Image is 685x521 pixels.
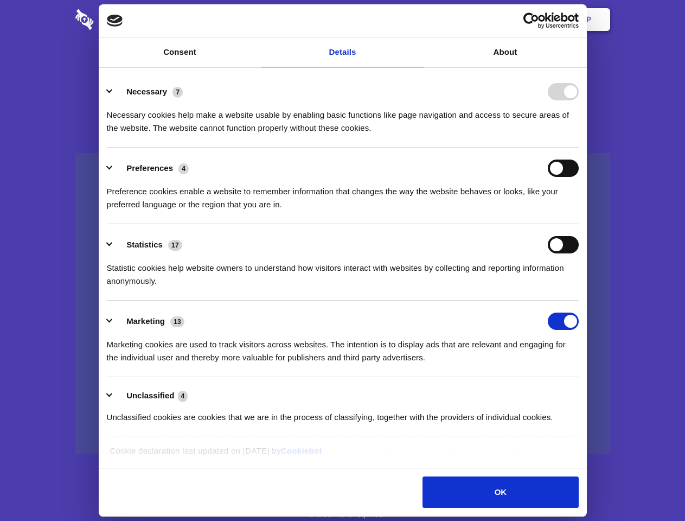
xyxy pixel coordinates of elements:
a: Login [492,3,539,36]
button: Necessary (7) [107,83,190,100]
a: Wistia video thumbnail [75,153,610,454]
h4: Auto-redaction of sensitive data, encrypted data sharing and self-destructing private chats. Shar... [75,99,610,135]
div: Statistic cookies help website owners to understand how visitors interact with websites by collec... [107,253,579,288]
button: Preferences (4) [107,160,196,177]
iframe: Drift Widget Chat Controller [631,467,672,508]
a: Pricing [318,3,366,36]
a: About [424,37,587,67]
a: Details [261,37,424,67]
div: Necessary cookies help make a website usable by enabling basic functions like page navigation and... [107,100,579,135]
button: Statistics (17) [107,236,189,253]
span: 17 [168,240,182,251]
label: Necessary [126,87,167,96]
div: Unclassified cookies are cookies that we are in the process of classifying, together with the pro... [107,403,579,424]
img: logo-wordmark-white-trans-d4663122ce5f474addd5e946df7df03e33cb6a1c49d2221995e7729f52c070b2.svg [75,9,168,30]
a: Consent [99,37,261,67]
div: Marketing cookies are used to track visitors across websites. The intention is to display ads tha... [107,330,579,364]
img: logo [107,15,123,27]
label: Preferences [126,163,173,173]
button: Unclassified (4) [107,389,195,403]
button: OK [422,476,578,508]
label: Marketing [126,316,165,326]
a: Usercentrics Cookiebot - opens in a new window [484,12,579,29]
a: Contact [440,3,490,36]
div: Cookie declaration last updated on [DATE] by [101,444,584,466]
span: 13 [170,316,184,327]
span: 4 [178,163,189,174]
h1: Eliminate Slack Data Loss. [75,49,610,88]
label: Statistics [126,240,163,249]
div: Preference cookies enable a website to remember information that changes the way the website beha... [107,177,579,211]
a: Cookiebot [281,446,322,455]
span: 7 [172,87,183,98]
span: 4 [178,391,188,402]
button: Marketing (13) [107,313,191,330]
